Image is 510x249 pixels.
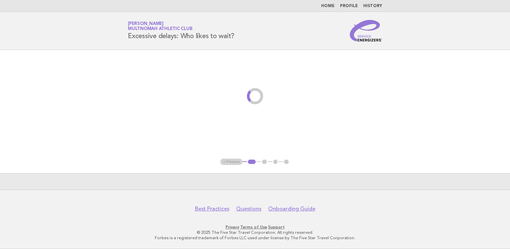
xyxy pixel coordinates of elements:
a: [PERSON_NAME]Multnomah Athletic Club [128,22,192,31]
a: History [363,4,382,8]
span: Multnomah Athletic Club [128,27,192,31]
a: Questions [236,205,261,212]
a: Privacy [226,225,239,229]
a: Support [268,225,285,229]
img: Service Energizers [350,20,382,41]
a: Home [321,4,335,8]
a: Onboarding Guide [268,205,315,212]
p: Forbes is a registered trademark of Forbes LLC used under license by The Five Star Travel Corpora... [49,235,461,241]
h1: Excessive delays: Who likes to wait? [128,22,234,39]
a: Terms of Use [240,225,267,229]
p: © 2025 The Five Star Travel Corporation. All rights reserved. [49,230,461,235]
a: Best Practices [195,205,229,212]
a: Profile [340,4,358,8]
p: · · [49,224,461,230]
